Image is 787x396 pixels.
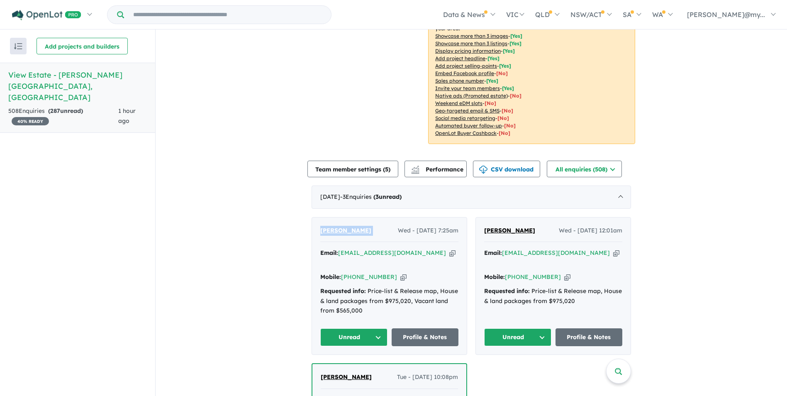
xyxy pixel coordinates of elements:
img: Openlot PRO Logo White [12,10,81,20]
u: Display pricing information [435,48,501,54]
a: [PHONE_NUMBER] [341,273,397,281]
u: Add project selling-points [435,63,497,69]
strong: Requested info: [484,287,530,295]
u: Embed Facebook profile [435,70,494,76]
span: [ Yes ] [509,40,521,46]
a: Profile & Notes [556,328,623,346]
span: [ Yes ] [487,55,499,61]
img: line-chart.svg [412,166,419,170]
button: Add projects and builders [37,38,128,54]
button: Performance [404,161,467,177]
span: [PERSON_NAME]@my... [687,10,765,19]
span: [ Yes ] [499,63,511,69]
span: Wed - [DATE] 7:25am [398,226,458,236]
span: Performance [412,166,463,173]
strong: ( unread) [373,193,402,200]
span: [No] [510,93,521,99]
u: OpenLot Buyer Cashback [435,130,497,136]
a: [PERSON_NAME] [321,372,372,382]
div: Price-list & Release map, House & land packages from $975,020, Vacant land from $565,000 [320,286,458,316]
span: - 3 Enquir ies [340,193,402,200]
span: Tue - [DATE] 10:08pm [397,372,458,382]
u: Geo-targeted email & SMS [435,108,499,114]
span: [No] [497,115,509,121]
u: Showcase more than 3 listings [435,40,507,46]
span: [ Yes ] [510,33,522,39]
button: Copy [400,273,407,281]
span: [PERSON_NAME] [321,373,372,381]
span: 40 % READY [12,117,49,125]
span: 5 [385,166,388,173]
u: Automated buyer follow-up [435,122,502,129]
button: Copy [564,273,570,281]
button: Copy [613,249,619,257]
img: download icon [479,166,487,174]
u: Weekend eDM slots [435,100,482,106]
strong: Mobile: [484,273,505,281]
a: [PHONE_NUMBER] [505,273,561,281]
span: [ No ] [496,70,508,76]
a: [EMAIL_ADDRESS][DOMAIN_NAME] [338,249,446,257]
span: [No] [504,122,516,129]
button: Unread [320,328,387,346]
p: Your project is only comparing to other top-performing projects in your area: - - - - - - - - - -... [428,10,635,144]
u: Native ads (Promoted estate) [435,93,508,99]
a: [PERSON_NAME] [320,226,371,236]
span: [PERSON_NAME] [484,227,535,234]
u: Social media retargeting [435,115,495,121]
a: Profile & Notes [392,328,459,346]
span: [ Yes ] [503,48,515,54]
span: Wed - [DATE] 12:01am [559,226,622,236]
a: [EMAIL_ADDRESS][DOMAIN_NAME] [502,249,610,257]
u: Sales phone number [435,78,484,84]
span: [No] [499,130,510,136]
strong: ( unread) [48,107,83,115]
button: CSV download [473,161,540,177]
div: 508 Enquir ies [8,106,118,126]
img: sort.svg [14,43,22,49]
button: Team member settings (5) [307,161,398,177]
span: [ Yes ] [502,85,514,91]
span: 287 [50,107,60,115]
u: Add project headline [435,55,485,61]
h5: View Estate - [PERSON_NAME][GEOGRAPHIC_DATA] , [GEOGRAPHIC_DATA] [8,69,147,103]
span: [PERSON_NAME] [320,227,371,234]
strong: Requested info: [320,287,366,295]
a: [PERSON_NAME] [484,226,535,236]
button: All enquiries (508) [547,161,622,177]
u: Invite your team members [435,85,500,91]
img: bar-chart.svg [411,168,419,174]
input: Try estate name, suburb, builder or developer [126,6,329,24]
span: [ Yes ] [486,78,498,84]
strong: Mobile: [320,273,341,281]
button: Copy [449,249,456,257]
span: [No] [485,100,496,106]
span: [No] [502,108,513,114]
strong: Email: [320,249,338,257]
span: 1 hour ago [118,107,136,125]
div: Price-list & Release map, House & land packages from $975,020 [484,286,622,306]
span: 3 [375,193,379,200]
div: [DATE] [312,186,631,209]
button: Unread [484,328,551,346]
strong: Email: [484,249,502,257]
u: Showcase more than 3 images [435,33,508,39]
